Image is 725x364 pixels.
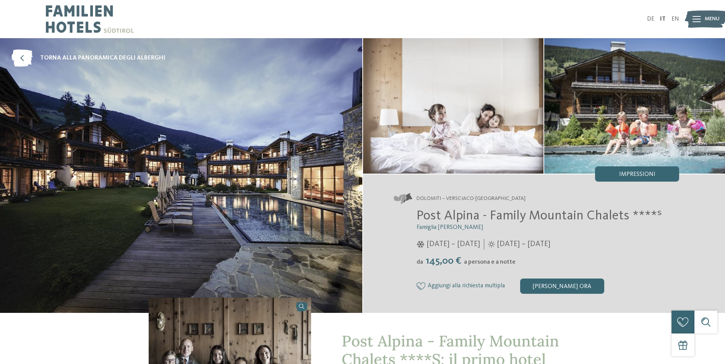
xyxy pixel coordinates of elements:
i: Orari d'apertura estate [488,241,495,248]
span: Menu [705,15,720,23]
a: IT [660,16,666,22]
span: Post Alpina - Family Mountain Chalets ****ˢ [417,209,662,222]
span: da [417,259,423,265]
span: a persona e a notte [464,259,516,265]
span: Aggiungi alla richiesta multipla [428,283,505,290]
img: Il family hotel a San Candido dal fascino alpino [363,38,544,174]
img: Il family hotel a San Candido dal fascino alpino [544,38,725,174]
span: Dolomiti – Versciaco-[GEOGRAPHIC_DATA] [417,195,526,203]
span: [DATE] – [DATE] [427,239,480,250]
a: torna alla panoramica degli alberghi [11,50,165,67]
i: Orari d'apertura inverno [417,241,425,248]
span: torna alla panoramica degli alberghi [40,54,165,62]
span: [DATE] – [DATE] [497,239,550,250]
div: [PERSON_NAME] ora [520,279,604,294]
span: 145,00 € [424,256,463,266]
span: Famiglia [PERSON_NAME] [417,224,483,230]
a: EN [671,16,679,22]
span: Impressioni [619,171,655,177]
a: DE [647,16,654,22]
